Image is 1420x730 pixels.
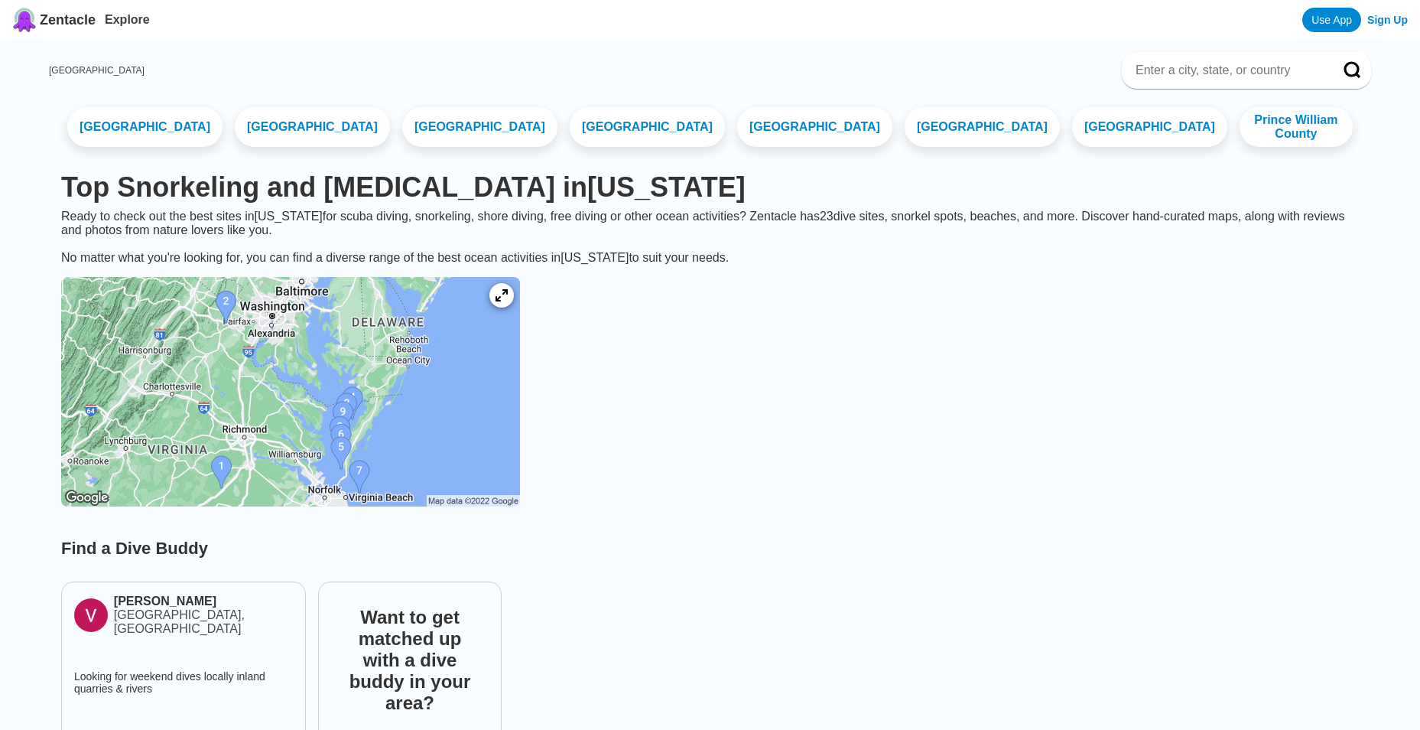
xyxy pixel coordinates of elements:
img: Zentacle logo [12,8,37,32]
img: Vince [74,598,108,632]
a: [GEOGRAPHIC_DATA] [737,107,892,147]
h3: Find a Dive Buddy [49,539,1371,559]
span: Want to get matched up with a dive buddy in your area? [331,595,489,726]
div: Looking for weekend dives locally inland quarries & rivers [74,670,293,695]
div: Ready to check out the best sites in [US_STATE] for scuba diving, snorkeling, shore diving, free ... [49,210,1371,265]
a: Use App [1302,8,1361,32]
input: Enter a city, state, or country [1134,63,1322,78]
a: Sign Up [1367,14,1408,26]
a: [GEOGRAPHIC_DATA] [905,107,1060,147]
img: Virginia dive site map [61,277,520,507]
h1: Top Snorkeling and [MEDICAL_DATA] in [US_STATE] [61,171,1359,204]
a: Explore [105,13,150,26]
a: [GEOGRAPHIC_DATA] [67,107,223,147]
a: [GEOGRAPHIC_DATA] [1072,107,1227,147]
a: [GEOGRAPHIC_DATA] [402,107,557,147]
a: [GEOGRAPHIC_DATA] [49,65,145,76]
span: Zentacle [40,12,96,28]
a: [GEOGRAPHIC_DATA] [235,107,390,147]
a: Zentacle logoZentacle [12,8,96,32]
div: [GEOGRAPHIC_DATA], [GEOGRAPHIC_DATA] [114,608,293,636]
a: Virginia dive site map [49,265,532,522]
a: [GEOGRAPHIC_DATA] [570,107,725,147]
a: [PERSON_NAME] [114,595,293,608]
a: Prince William County [1240,107,1353,147]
